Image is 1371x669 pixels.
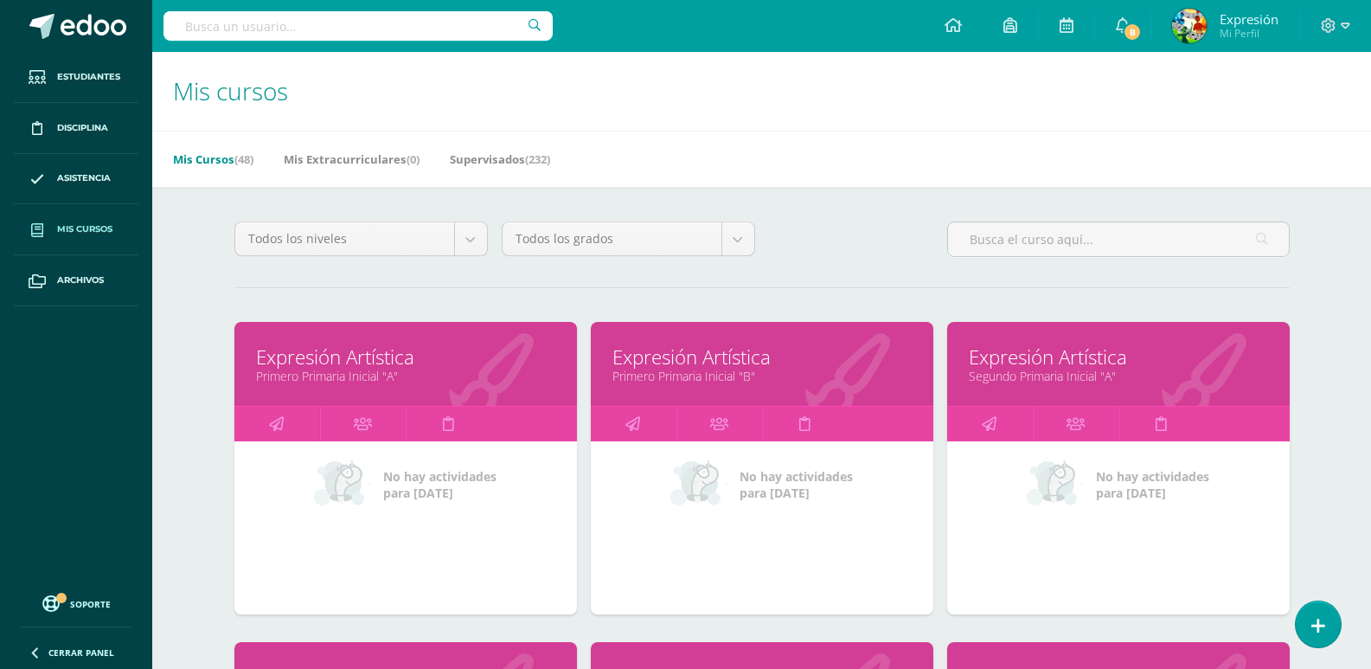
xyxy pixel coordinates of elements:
[948,222,1289,256] input: Busca el curso aquí...
[256,344,555,370] a: Expresión Artística
[57,171,111,185] span: Asistencia
[740,468,853,501] span: No hay actividades para [DATE]
[14,52,138,103] a: Estudiantes
[1220,26,1278,41] span: Mi Perfil
[14,255,138,306] a: Archivos
[284,145,420,173] a: Mis Extracurriculares(0)
[969,368,1268,384] a: Segundo Primaria Inicial "A"
[1220,10,1278,28] span: Expresión
[256,368,555,384] a: Primero Primaria Inicial "A"
[70,598,111,610] span: Soporte
[407,151,420,167] span: (0)
[57,222,112,236] span: Mis cursos
[314,459,371,511] img: no_activities_small.png
[173,74,288,107] span: Mis cursos
[525,151,550,167] span: (232)
[14,204,138,255] a: Mis cursos
[612,344,912,370] a: Expresión Artística
[235,222,487,255] a: Todos los niveles
[1172,9,1207,43] img: 852c373e651f39172791dbf6cd0291a6.png
[173,145,253,173] a: Mis Cursos(48)
[383,468,497,501] span: No hay actividades para [DATE]
[1123,23,1142,42] span: 8
[234,151,253,167] span: (48)
[503,222,754,255] a: Todos los grados
[57,121,108,135] span: Disciplina
[612,368,912,384] a: Primero Primaria Inicial "B"
[248,222,441,255] span: Todos los niveles
[1096,468,1209,501] span: No hay actividades para [DATE]
[163,11,553,41] input: Busca un usuario...
[57,70,120,84] span: Estudiantes
[670,459,727,511] img: no_activities_small.png
[450,145,550,173] a: Supervisados(232)
[21,591,131,614] a: Soporte
[14,154,138,205] a: Asistencia
[1027,459,1084,511] img: no_activities_small.png
[48,646,114,659] span: Cerrar panel
[969,344,1268,370] a: Expresión Artística
[14,103,138,154] a: Disciplina
[516,222,708,255] span: Todos los grados
[57,273,104,287] span: Archivos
